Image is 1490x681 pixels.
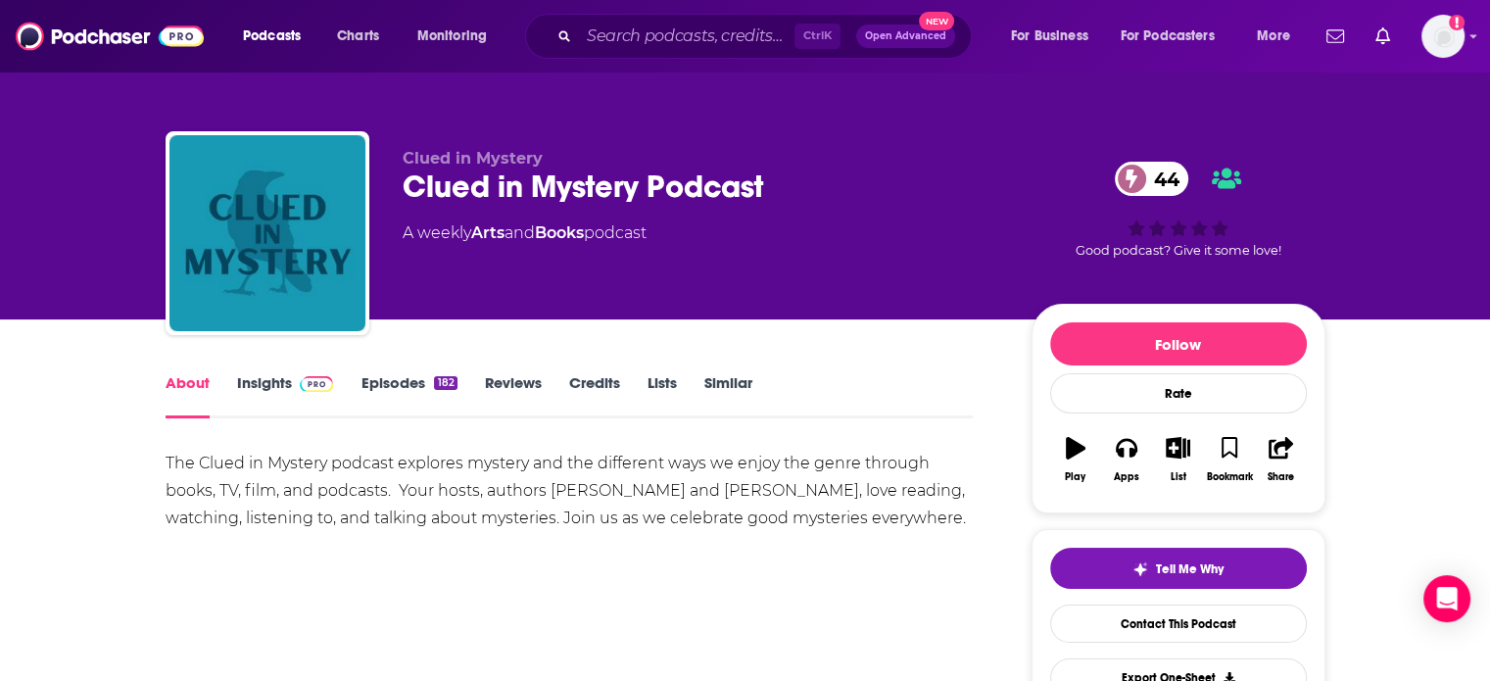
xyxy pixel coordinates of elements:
[166,373,210,418] a: About
[471,223,505,242] a: Arts
[1011,23,1088,50] span: For Business
[1152,424,1203,495] button: List
[1101,424,1152,495] button: Apps
[337,23,379,50] span: Charts
[324,21,391,52] a: Charts
[1319,20,1352,53] a: Show notifications dropdown
[417,23,487,50] span: Monitoring
[1050,322,1307,365] button: Follow
[856,24,955,48] button: Open AdvancedNew
[403,221,647,245] div: A weekly podcast
[237,373,334,418] a: InsightsPodchaser Pro
[1206,471,1252,483] div: Bookmark
[300,376,334,392] img: Podchaser Pro
[243,23,301,50] span: Podcasts
[1368,20,1398,53] a: Show notifications dropdown
[794,24,841,49] span: Ctrl K
[1421,15,1465,58] span: Logged in as N0elleB7
[1050,605,1307,643] a: Contact This Podcast
[1076,243,1281,258] span: Good podcast? Give it some love!
[403,149,543,168] span: Clued in Mystery
[1255,424,1306,495] button: Share
[704,373,752,418] a: Similar
[1065,471,1085,483] div: Play
[434,376,457,390] div: 182
[1243,21,1315,52] button: open menu
[579,21,794,52] input: Search podcasts, credits, & more...
[1050,424,1101,495] button: Play
[1449,15,1465,30] svg: Add a profile image
[1050,373,1307,413] div: Rate
[919,12,954,30] span: New
[1108,21,1243,52] button: open menu
[505,223,535,242] span: and
[1423,575,1470,622] div: Open Intercom Messenger
[1115,162,1189,196] a: 44
[169,135,365,331] img: Clued in Mystery Podcast
[1204,424,1255,495] button: Bookmark
[569,373,620,418] a: Credits
[485,373,542,418] a: Reviews
[1132,561,1148,577] img: tell me why sparkle
[1421,15,1465,58] img: User Profile
[229,21,326,52] button: open menu
[404,21,512,52] button: open menu
[1257,23,1290,50] span: More
[1156,561,1224,577] span: Tell Me Why
[1114,471,1139,483] div: Apps
[1134,162,1189,196] span: 44
[544,14,990,59] div: Search podcasts, credits, & more...
[535,223,584,242] a: Books
[1171,471,1186,483] div: List
[648,373,677,418] a: Lists
[1032,149,1325,270] div: 44Good podcast? Give it some love!
[166,450,974,532] div: The Clued in Mystery podcast explores mystery and the different ways we enjoy the genre through b...
[360,373,457,418] a: Episodes182
[865,31,946,41] span: Open Advanced
[1421,15,1465,58] button: Show profile menu
[997,21,1113,52] button: open menu
[1121,23,1215,50] span: For Podcasters
[1268,471,1294,483] div: Share
[1050,548,1307,589] button: tell me why sparkleTell Me Why
[16,18,204,55] img: Podchaser - Follow, Share and Rate Podcasts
